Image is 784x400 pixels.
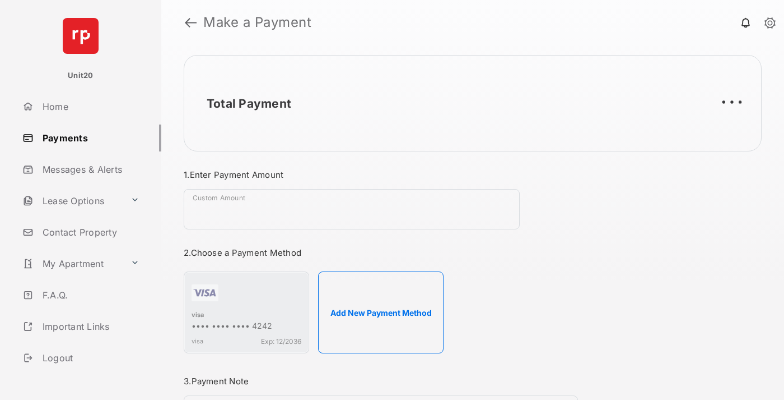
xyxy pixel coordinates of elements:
[18,156,161,183] a: Messages & Alerts
[68,70,94,81] p: Unit20
[192,337,203,346] span: visa
[184,272,309,353] div: visa•••• •••• •••• 4242visaExp: 12/2036
[184,247,578,258] h3: 2. Choose a Payment Method
[18,187,126,214] a: Lease Options
[318,272,444,353] button: Add New Payment Method
[207,96,291,111] h2: Total Payment
[18,125,161,151] a: Payments
[192,321,301,333] div: •••• •••• •••• 4242
[18,219,161,246] a: Contact Property
[18,93,161,120] a: Home
[184,376,578,387] h3: 3. Payment Note
[261,337,301,346] span: Exp: 12/2036
[18,282,161,309] a: F.A.Q.
[203,16,311,29] strong: Make a Payment
[63,18,99,54] img: svg+xml;base64,PHN2ZyB4bWxucz0iaHR0cDovL3d3dy53My5vcmcvMjAwMC9zdmciIHdpZHRoPSI2NCIgaGVpZ2h0PSI2NC...
[184,169,578,180] h3: 1. Enter Payment Amount
[18,313,144,340] a: Important Links
[18,250,126,277] a: My Apartment
[192,311,301,321] div: visa
[18,344,161,371] a: Logout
